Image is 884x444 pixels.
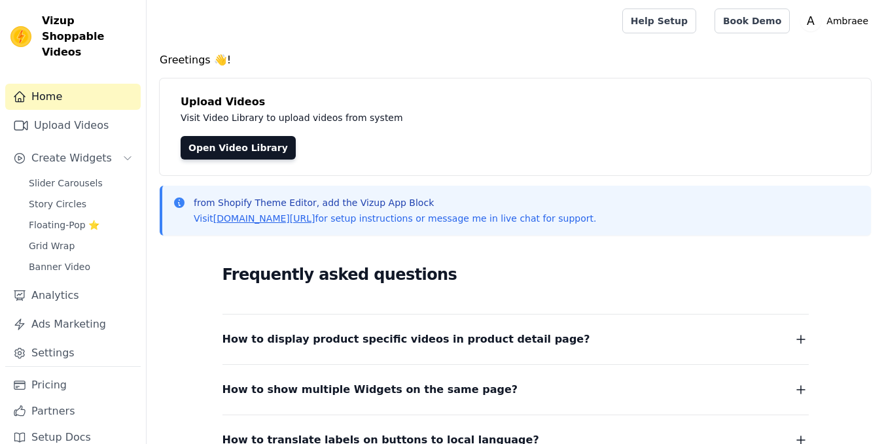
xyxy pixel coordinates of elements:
a: Floating-Pop ⭐ [21,216,141,234]
a: [DOMAIN_NAME][URL] [213,213,315,224]
a: Help Setup [622,9,696,33]
a: Banner Video [21,258,141,276]
a: Ads Marketing [5,311,141,337]
img: Vizup [10,26,31,47]
button: How to show multiple Widgets on the same page? [222,381,809,399]
span: Banner Video [29,260,90,273]
span: Vizup Shoppable Videos [42,13,135,60]
button: A Ambraee [800,9,874,33]
span: Story Circles [29,197,86,211]
span: How to display product specific videos in product detail page? [222,330,590,349]
button: How to display product specific videos in product detail page? [222,330,809,349]
span: Create Widgets [31,150,112,166]
span: Floating-Pop ⭐ [29,218,99,231]
a: Analytics [5,282,141,309]
span: How to show multiple Widgets on the same page? [222,381,518,399]
p: from Shopify Theme Editor, add the Vizup App Block [194,196,596,209]
p: Visit for setup instructions or message me in live chat for support. [194,212,596,225]
a: Slider Carousels [21,174,141,192]
p: Ambraee [821,9,874,33]
span: Slider Carousels [29,177,103,190]
h4: Upload Videos [181,94,850,110]
a: Pricing [5,372,141,398]
a: Grid Wrap [21,237,141,255]
a: Book Demo [715,9,790,33]
p: Visit Video Library to upload videos from system [181,110,767,126]
a: Partners [5,398,141,424]
a: Settings [5,340,141,366]
h4: Greetings 👋! [160,52,871,68]
a: Story Circles [21,195,141,213]
h2: Frequently asked questions [222,262,809,288]
a: Upload Videos [5,112,141,139]
span: Grid Wrap [29,239,75,252]
text: A [807,14,815,27]
button: Create Widgets [5,145,141,171]
a: Home [5,84,141,110]
a: Open Video Library [181,136,296,160]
